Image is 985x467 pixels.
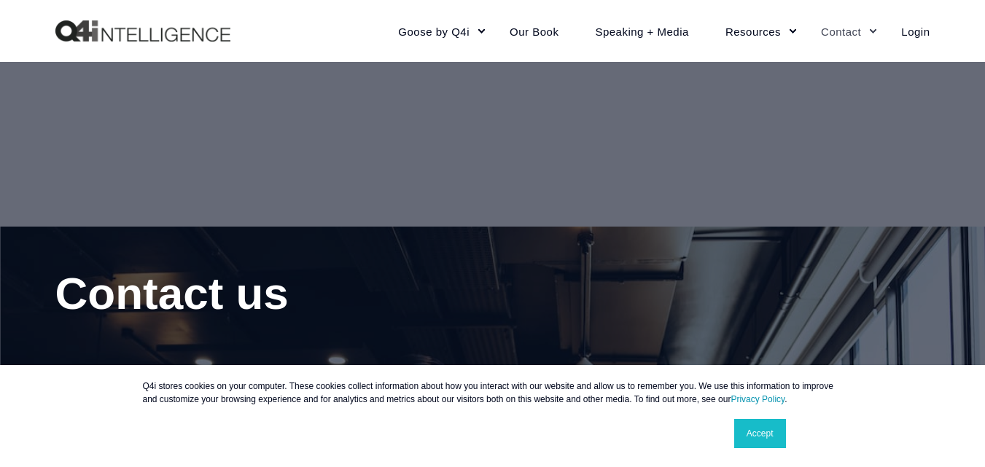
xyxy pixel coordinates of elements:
[55,268,289,318] span: Contact us
[55,20,230,42] a: Back to Home
[143,380,843,406] p: Q4i stores cookies on your computer. These cookies collect information about how you interact wit...
[731,394,785,404] a: Privacy Policy
[55,20,230,42] img: Q4intelligence, LLC logo
[734,419,786,448] a: Accept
